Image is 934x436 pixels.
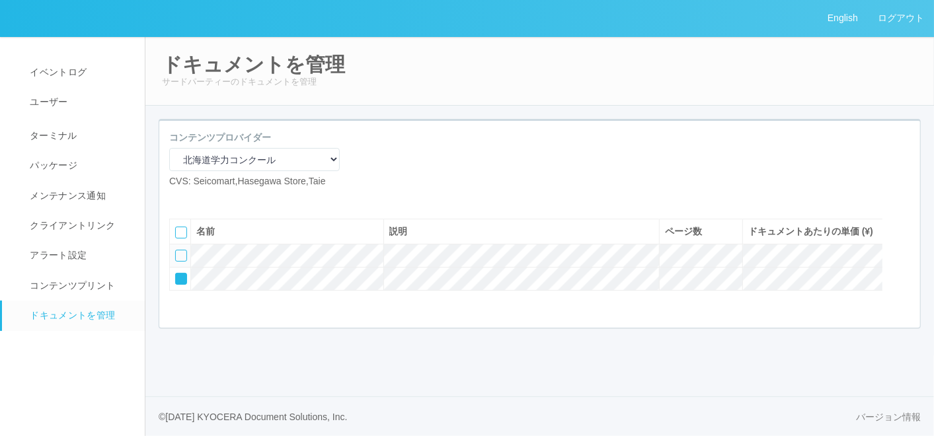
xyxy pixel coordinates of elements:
[26,280,115,291] span: コンテンツプリント
[169,131,271,145] label: コンテンツプロバイダー
[26,67,87,77] span: イベントログ
[26,250,87,260] span: アラート設定
[2,118,157,151] a: ターミナル
[2,211,157,240] a: クライアントリンク
[389,225,654,238] div: 説明
[2,240,157,270] a: アラート設定
[2,87,157,117] a: ユーザー
[894,295,914,321] div: 最下部に移動
[169,176,326,186] span: CVS: Seicomart,Hasegawa Store,Taie
[196,225,378,238] div: 名前
[894,268,914,295] div: 下に移動
[748,225,878,238] div: ドキュメントあたりの単価 (¥)
[2,57,157,87] a: イベントログ
[2,181,157,211] a: メンテナンス通知
[159,412,348,422] span: © [DATE] KYOCERA Document Solutions, Inc.
[26,96,67,107] span: ユーザー
[856,410,921,424] a: バージョン情報
[2,301,157,330] a: ドキュメントを管理
[2,271,157,301] a: コンテンツプリント
[665,225,737,238] div: ページ数
[162,75,917,89] p: サードパーティーのドキュメントを管理
[26,310,115,320] span: ドキュメントを管理
[26,220,115,231] span: クライアントリンク
[2,151,157,180] a: パッケージ
[162,54,917,75] h2: ドキュメントを管理
[26,160,77,170] span: パッケージ
[26,130,77,141] span: ターミナル
[26,190,106,201] span: メンテナンス通知
[894,215,914,242] div: 最上部に移動
[894,242,914,268] div: 上に移動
